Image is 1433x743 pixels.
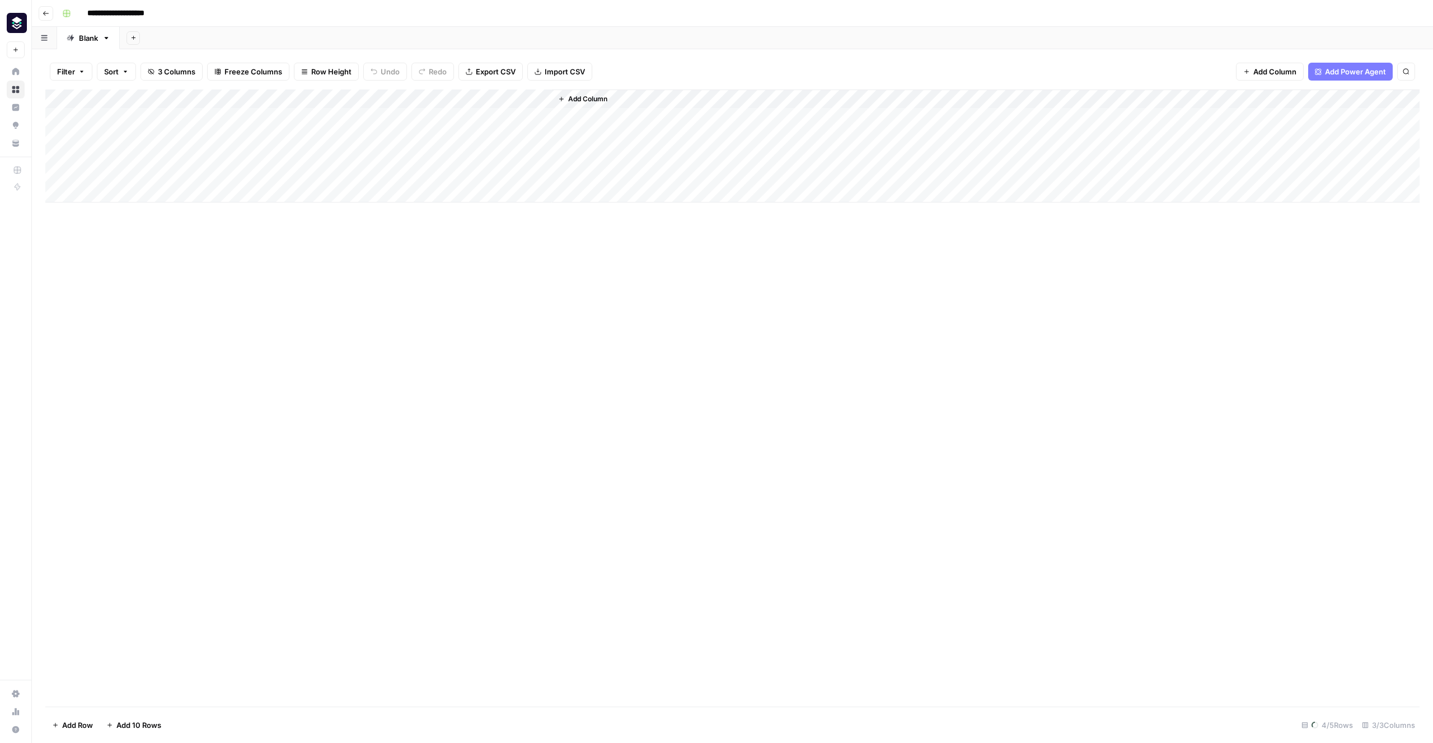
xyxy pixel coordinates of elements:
img: Platformengineering.org Logo [7,13,27,33]
span: Sort [104,66,119,77]
button: Undo [363,63,407,81]
a: Insights [7,98,25,116]
span: Add Power Agent [1325,66,1386,77]
span: Add Row [62,720,93,731]
span: Filter [57,66,75,77]
a: Settings [7,685,25,703]
button: 3 Columns [141,63,203,81]
button: Freeze Columns [207,63,289,81]
div: Blank [79,32,98,44]
a: Blank [57,27,120,49]
span: Add 10 Rows [116,720,161,731]
a: Usage [7,703,25,721]
button: Add Column [1236,63,1304,81]
span: Add Column [1253,66,1296,77]
button: Add Row [45,716,100,734]
span: Freeze Columns [224,66,282,77]
span: Undo [381,66,400,77]
span: Redo [429,66,447,77]
a: Browse [7,81,25,98]
span: Add Column [568,94,607,104]
button: Sort [97,63,136,81]
div: 4 /5 Rows [1297,716,1357,734]
button: Help + Support [7,721,25,739]
span: Row Height [311,66,352,77]
a: Home [7,63,25,81]
button: Workspace: Platformengineering.org [7,9,25,37]
button: Add Power Agent [1308,63,1393,81]
a: Opportunities [7,116,25,134]
span: 3 Columns [158,66,195,77]
span: Export CSV [476,66,516,77]
button: Add Column [554,92,612,106]
button: Export CSV [458,63,523,81]
a: Your Data [7,134,25,152]
button: Import CSV [527,63,592,81]
button: Filter [50,63,92,81]
span: Import CSV [545,66,585,77]
div: 3/3 Columns [1357,716,1420,734]
button: Row Height [294,63,359,81]
button: Redo [411,63,454,81]
button: Add 10 Rows [100,716,168,734]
